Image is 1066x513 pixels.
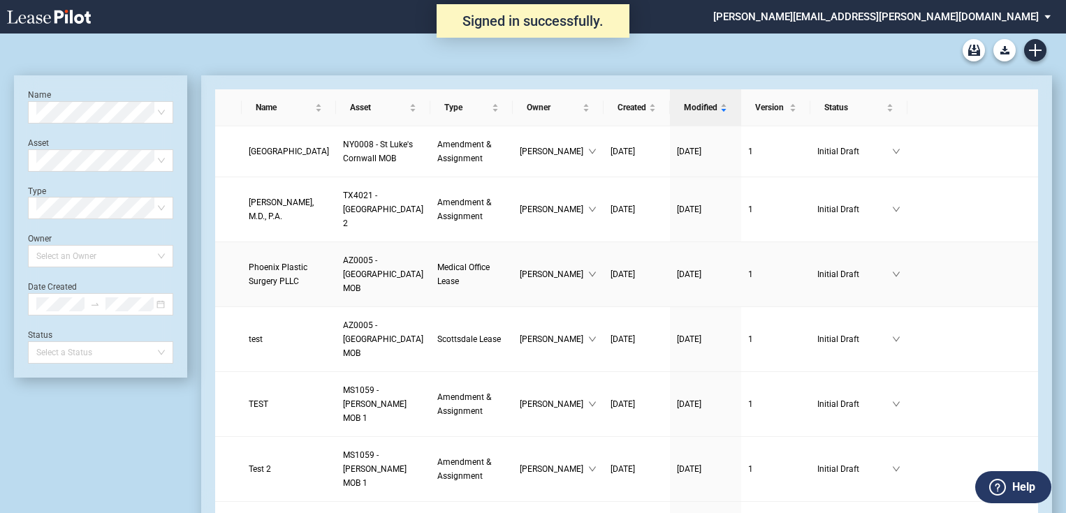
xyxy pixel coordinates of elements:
[748,205,753,214] span: 1
[249,464,271,474] span: Test 2
[28,330,52,340] label: Status
[28,186,46,196] label: Type
[588,400,597,408] span: down
[604,89,670,126] th: Created
[249,195,329,223] a: [PERSON_NAME], M.D., P.A.
[520,267,588,281] span: [PERSON_NAME]
[437,198,491,221] span: Amendment & Assignment
[741,89,810,126] th: Version
[748,397,803,411] a: 1
[670,89,741,126] th: Modified
[817,267,892,281] span: Initial Draft
[520,462,588,476] span: [PERSON_NAME]
[817,202,892,216] span: Initial Draft
[437,195,506,223] a: Amendment & Assignment
[437,260,506,288] a: Medical Office Lease
[892,465,900,473] span: down
[28,234,52,244] label: Owner
[1012,478,1035,496] label: Help
[90,299,100,309] span: to
[975,471,1051,503] button: Help
[437,455,506,483] a: Amendment & Assignment
[249,147,329,156] span: White Plains Hospital Medical Center
[611,397,663,411] a: [DATE]
[963,39,985,61] a: Archive
[343,253,423,295] a: AZ0005 - [GEOGRAPHIC_DATA] MOB
[249,462,329,476] a: Test 2
[343,137,423,165] a: NY0008 - St Luke's Cornwall MOB
[824,101,884,114] span: Status
[249,399,268,409] span: TEST
[748,399,753,409] span: 1
[588,205,597,214] span: down
[437,334,501,344] span: Scottsdale Lease
[249,260,329,288] a: Phoenix Plastic Surgery PLLC
[748,462,803,476] a: 1
[437,140,491,163] span: Amendment & Assignment
[817,462,892,476] span: Initial Draft
[677,464,701,474] span: [DATE]
[588,335,597,343] span: down
[520,144,588,158] span: [PERSON_NAME]
[520,397,588,411] span: [PERSON_NAME]
[677,205,701,214] span: [DATE]
[28,90,51,100] label: Name
[437,262,490,286] span: Medical Office Lease
[611,269,635,279] span: [DATE]
[677,269,701,279] span: [DATE]
[336,89,430,126] th: Asset
[444,101,489,114] span: Type
[817,397,892,411] span: Initial Draft
[611,332,663,346] a: [DATE]
[520,332,588,346] span: [PERSON_NAME]
[437,390,506,418] a: Amendment & Assignment
[817,332,892,346] span: Initial Draft
[892,205,900,214] span: down
[343,450,407,488] span: MS1059 - Jackson MOB 1
[677,334,701,344] span: [DATE]
[611,464,635,474] span: [DATE]
[242,89,336,126] th: Name
[343,318,423,360] a: AZ0005 - [GEOGRAPHIC_DATA] MOB
[748,144,803,158] a: 1
[748,147,753,156] span: 1
[249,198,314,221] span: Aurora Gonzalez, M.D., P.A.
[343,140,413,163] span: NY0008 - St Luke's Cornwall MOB
[90,299,100,309] span: swap-right
[343,191,423,228] span: TX4021 - Pearland Medical Plaza 2
[437,457,491,481] span: Amendment & Assignment
[748,332,803,346] a: 1
[513,89,604,126] th: Owner
[677,462,734,476] a: [DATE]
[611,147,635,156] span: [DATE]
[520,202,588,216] span: [PERSON_NAME]
[618,101,646,114] span: Created
[249,332,329,346] a: test
[1024,39,1046,61] a: Create new document
[527,101,580,114] span: Owner
[343,255,423,293] span: AZ0005 - North Mountain MOB
[611,205,635,214] span: [DATE]
[677,397,734,411] a: [DATE]
[892,400,900,408] span: down
[437,392,491,416] span: Amendment & Assignment
[993,39,1016,61] button: Download Blank Form
[343,320,423,358] span: AZ0005 - North Mountain MOB
[256,101,312,114] span: Name
[611,202,663,216] a: [DATE]
[989,39,1020,61] md-menu: Download Blank Form List
[249,334,263,344] span: test
[755,101,787,114] span: Version
[677,144,734,158] a: [DATE]
[817,144,892,158] span: Initial Draft
[437,137,506,165] a: Amendment & Assignment
[611,462,663,476] a: [DATE]
[892,147,900,156] span: down
[748,267,803,281] a: 1
[677,399,701,409] span: [DATE]
[588,465,597,473] span: down
[677,332,734,346] a: [DATE]
[343,385,407,423] span: MS1059 - Jackson MOB 1
[343,383,423,425] a: MS1059 - [PERSON_NAME] MOB 1
[892,335,900,343] span: down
